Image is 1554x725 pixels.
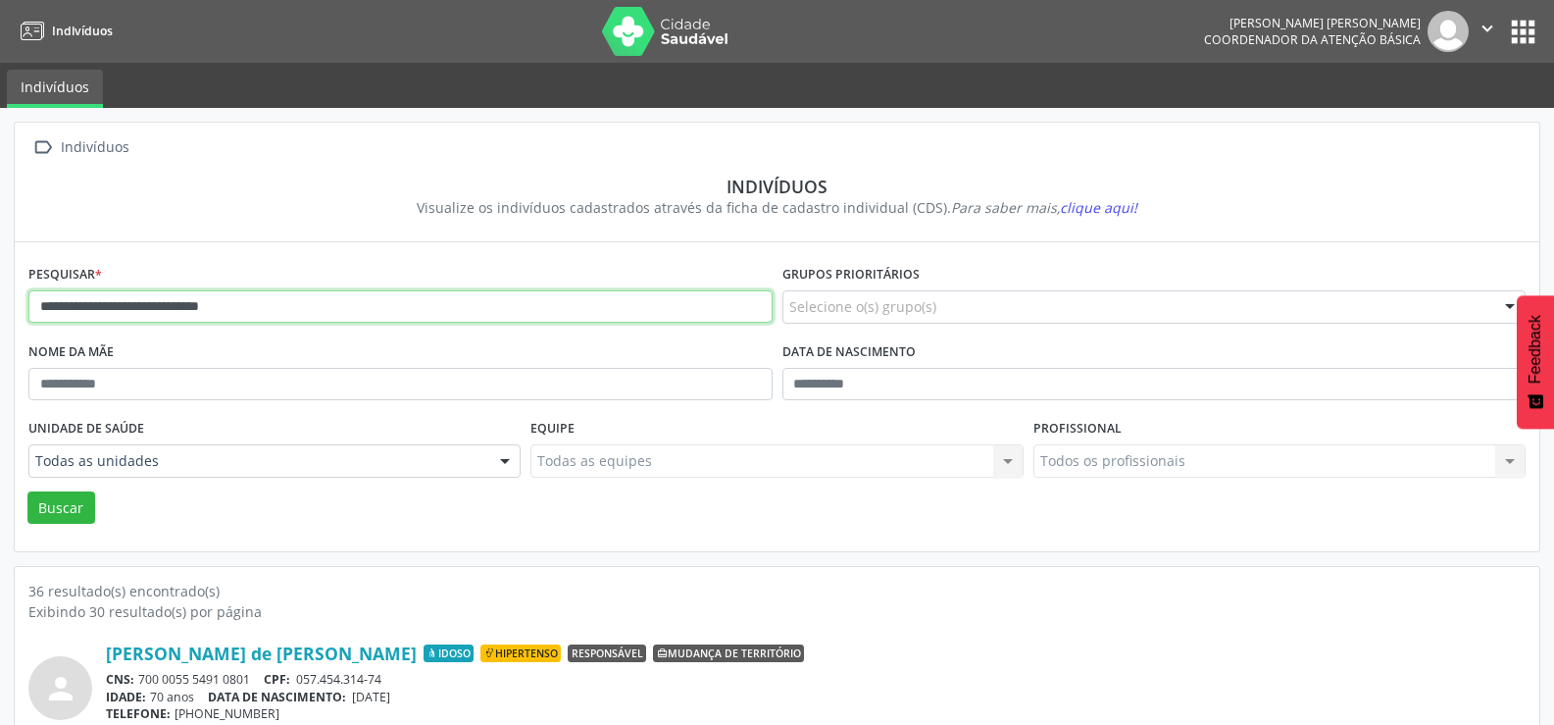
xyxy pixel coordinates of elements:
[568,645,646,662] span: Responsável
[106,705,171,722] span: TELEFONE:
[28,133,57,162] i: 
[7,70,103,108] a: Indivíduos
[28,260,102,290] label: Pesquisar
[782,260,920,290] label: Grupos prioritários
[28,133,132,162] a:  Indivíduos
[106,671,134,688] span: CNS:
[296,671,381,688] span: 057.454.314-74
[28,581,1526,601] div: 36 resultado(s) encontrado(s)
[264,671,290,688] span: CPF:
[1428,11,1469,52] img: img
[14,15,113,47] a: Indivíduos
[106,671,1526,688] div: 700 0055 5491 0801
[42,176,1512,197] div: Indivíduos
[106,689,1526,705] div: 70 anos
[1477,18,1498,39] i: 
[28,337,114,368] label: Nome da mãe
[106,705,1526,722] div: [PHONE_NUMBER]
[28,414,144,444] label: Unidade de saúde
[480,645,561,662] span: Hipertenso
[27,492,95,525] button: Buscar
[28,601,1526,622] div: Exibindo 30 resultado(s) por página
[424,645,474,662] span: Idoso
[106,643,417,664] a: [PERSON_NAME] de [PERSON_NAME]
[653,645,804,662] span: Mudança de território
[1506,15,1540,49] button: apps
[1517,295,1554,429] button: Feedback - Mostrar pesquisa
[782,337,916,368] label: Data de nascimento
[530,414,575,444] label: Equipe
[1060,198,1137,217] span: clique aqui!
[789,296,936,317] span: Selecione o(s) grupo(s)
[1204,31,1421,48] span: Coordenador da Atenção Básica
[1204,15,1421,31] div: [PERSON_NAME] [PERSON_NAME]
[106,689,146,705] span: IDADE:
[42,197,1512,218] div: Visualize os indivíduos cadastrados através da ficha de cadastro individual (CDS).
[35,451,480,471] span: Todas as unidades
[208,689,346,705] span: DATA DE NASCIMENTO:
[52,23,113,39] span: Indivíduos
[1469,11,1506,52] button: 
[57,133,132,162] div: Indivíduos
[1033,414,1122,444] label: Profissional
[1527,315,1544,384] span: Feedback
[951,198,1137,217] i: Para saber mais,
[352,689,390,705] span: [DATE]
